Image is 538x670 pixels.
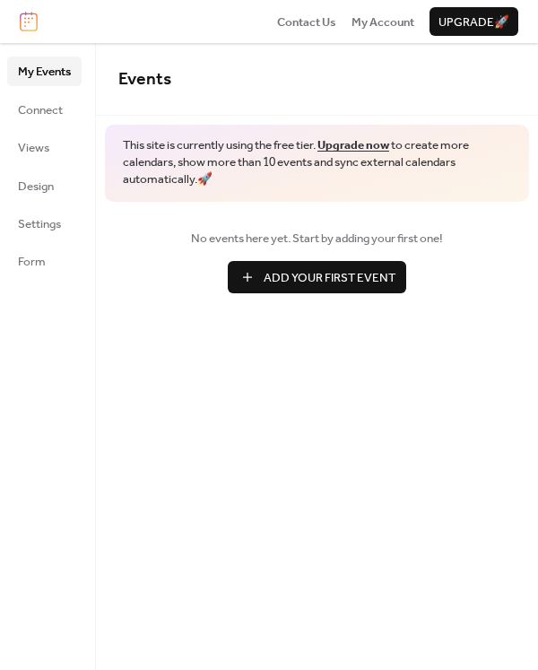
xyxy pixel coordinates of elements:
[20,12,38,31] img: logo
[7,57,82,85] a: My Events
[118,63,171,96] span: Events
[7,247,82,275] a: Form
[7,171,82,200] a: Design
[430,7,518,36] button: Upgrade🚀
[18,215,61,233] span: Settings
[123,137,511,188] span: This site is currently using the free tier. to create more calendars, show more than 10 events an...
[18,63,71,81] span: My Events
[18,253,46,271] span: Form
[351,13,414,30] a: My Account
[351,13,414,31] span: My Account
[118,230,516,248] span: No events here yet. Start by adding your first one!
[264,269,395,287] span: Add Your First Event
[118,261,516,293] a: Add Your First Event
[317,134,389,157] a: Upgrade now
[7,95,82,124] a: Connect
[277,13,336,30] a: Contact Us
[18,101,63,119] span: Connect
[18,139,49,157] span: Views
[18,178,54,196] span: Design
[7,133,82,161] a: Views
[7,209,82,238] a: Settings
[228,261,406,293] button: Add Your First Event
[277,13,336,31] span: Contact Us
[438,13,509,31] span: Upgrade 🚀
